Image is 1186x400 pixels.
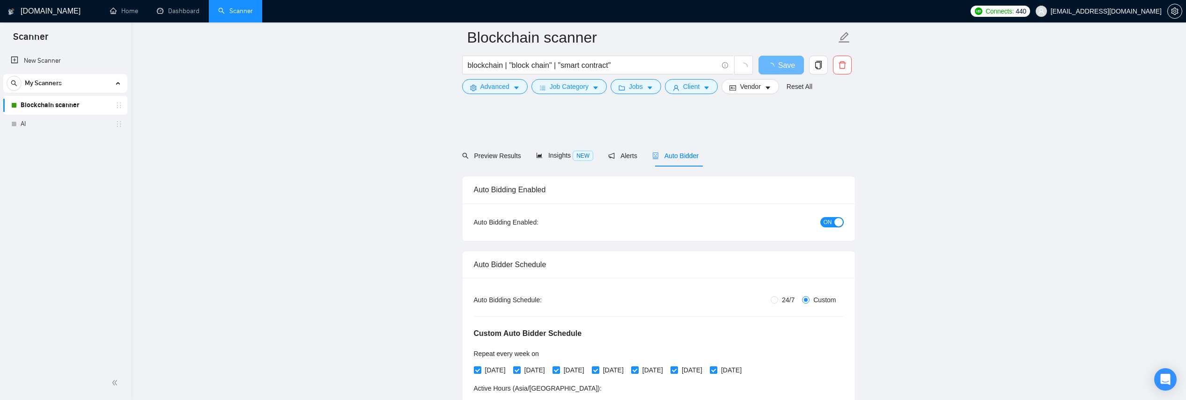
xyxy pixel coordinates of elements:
span: Save [778,59,795,71]
span: user [673,84,679,91]
a: AI [21,115,110,133]
span: [DATE] [560,365,588,375]
div: Auto Bidding Schedule: [474,295,597,305]
span: caret-down [647,84,653,91]
a: searchScanner [218,7,253,15]
span: Job Category [550,81,589,92]
span: delete [833,61,851,69]
span: loading [767,63,778,70]
span: Advanced [480,81,509,92]
span: [DATE] [481,365,509,375]
span: setting [470,84,477,91]
span: info-circle [722,62,728,68]
a: homeHome [110,7,138,15]
span: bars [539,84,546,91]
span: search [7,80,21,87]
span: caret-down [765,84,771,91]
a: dashboardDashboard [157,7,199,15]
span: Alerts [608,152,637,160]
span: holder [115,120,123,128]
span: Auto Bidder [652,152,699,160]
span: 24/7 [778,295,798,305]
button: delete [833,56,852,74]
button: search [7,76,22,91]
img: upwork-logo.png [975,7,982,15]
input: Search Freelance Jobs... [468,59,718,71]
span: caret-down [513,84,520,91]
span: holder [115,102,123,109]
span: Active Hours ( Asia/[GEOGRAPHIC_DATA] ): [474,385,602,392]
span: NEW [573,151,593,161]
span: user [1038,8,1045,15]
div: Auto Bidding Enabled: [474,217,597,227]
button: Save [759,56,804,74]
span: area-chart [536,152,543,159]
span: loading [739,63,748,71]
div: Auto Bidder Schedule [474,251,844,278]
span: Jobs [629,81,643,92]
span: robot [652,153,659,159]
span: idcard [729,84,736,91]
li: New Scanner [3,51,127,70]
a: Blockchain scanner [21,96,110,115]
input: Scanner name... [467,26,836,49]
span: Connects: [986,6,1014,16]
span: 440 [1016,6,1026,16]
button: idcardVendorcaret-down [722,79,779,94]
span: [DATE] [639,365,667,375]
span: double-left [111,378,121,387]
div: Auto Bidding Enabled [474,176,844,203]
span: Vendor [740,81,760,92]
span: search [462,153,469,159]
li: My Scanners [3,74,127,133]
span: folder [619,84,625,91]
span: [DATE] [521,365,549,375]
span: Preview Results [462,152,521,160]
span: [DATE] [717,365,745,375]
span: My Scanners [25,74,62,93]
button: settingAdvancedcaret-down [462,79,528,94]
h5: Custom Auto Bidder Schedule [474,328,582,339]
span: notification [608,153,615,159]
span: Custom [810,295,840,305]
button: userClientcaret-down [665,79,718,94]
div: Open Intercom Messenger [1154,368,1177,391]
button: copy [809,56,828,74]
span: caret-down [703,84,710,91]
span: Client [683,81,700,92]
span: copy [810,61,827,69]
span: ON [824,217,832,227]
a: Reset All [787,81,812,92]
span: Repeat every week on [474,350,539,357]
span: setting [1168,7,1182,15]
button: barsJob Categorycaret-down [531,79,607,94]
button: setting [1167,4,1182,19]
button: folderJobscaret-down [611,79,661,94]
span: [DATE] [599,365,627,375]
span: [DATE] [678,365,706,375]
img: logo [8,4,15,19]
span: edit [838,31,850,44]
span: Scanner [6,30,56,50]
span: caret-down [592,84,599,91]
a: New Scanner [11,51,120,70]
a: setting [1167,7,1182,15]
span: Insights [536,152,593,159]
